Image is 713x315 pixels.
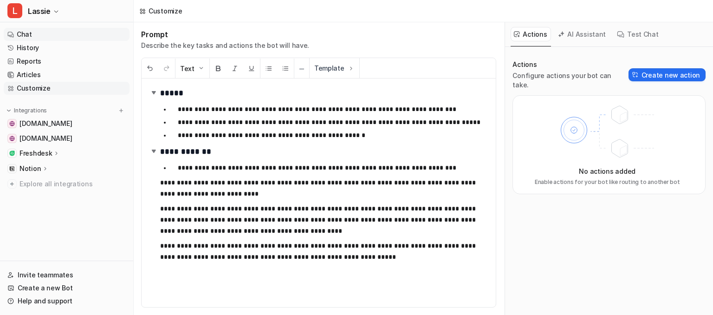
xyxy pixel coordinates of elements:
img: Underline [248,65,255,72]
button: Test Chat [614,27,662,41]
p: Configure actions your bot can take. [512,71,628,90]
img: Create action [632,72,639,78]
button: ─ [294,59,309,79]
span: [DOMAIN_NAME] [19,134,72,143]
p: No actions added [579,166,635,176]
img: expand menu [6,107,12,114]
button: Undo [142,59,158,79]
a: Invite teammates [4,269,130,282]
button: Text [175,59,209,79]
h1: Prompt [141,30,309,39]
span: Explore all integrations [19,177,126,191]
a: Create a new Bot [4,282,130,295]
button: Bold [210,59,227,79]
a: www.whenhoundsfly.com[DOMAIN_NAME] [4,117,130,130]
a: Chat [4,28,130,41]
button: Redo [158,59,175,79]
img: online.whenhoundsfly.com [9,136,15,141]
p: Freshdesk [19,149,52,158]
button: Italic [227,59,243,79]
a: Reports [4,55,130,68]
p: Describe the key tasks and actions the bot will have. [141,41,309,50]
img: Bold [214,65,222,72]
p: Enable actions for your bot like routing to another bot [535,178,680,186]
a: Help and support [4,295,130,308]
span: Lassie [28,5,51,18]
img: Dropdown Down Arrow [197,65,205,72]
button: Actions [511,27,551,41]
button: Unordered List [260,59,277,79]
img: Italic [231,65,239,72]
img: explore all integrations [7,179,17,189]
img: Notion [9,166,15,171]
img: Unordered List [265,65,272,72]
button: Underline [243,59,260,79]
p: Integrations [14,107,47,114]
img: expand-arrow.svg [149,88,158,97]
img: expand-arrow.svg [149,146,158,156]
p: Actions [512,60,628,69]
img: menu_add.svg [118,107,124,114]
button: Create new action [629,68,706,81]
a: History [4,41,130,54]
button: Ordered List [277,59,294,79]
button: Integrations [4,106,50,115]
img: Undo [146,65,154,72]
img: Freshdesk [9,151,15,156]
img: Redo [163,65,170,72]
img: Ordered List [282,65,289,72]
a: Articles [4,68,130,81]
a: Explore all integrations [4,177,130,190]
div: Customize [149,6,182,16]
span: [DOMAIN_NAME] [19,119,72,128]
img: Template [347,65,355,72]
span: L [7,3,22,18]
img: www.whenhoundsfly.com [9,121,15,126]
button: Template [310,58,359,78]
a: online.whenhoundsfly.com[DOMAIN_NAME] [4,132,130,145]
a: Customize [4,82,130,95]
button: AI Assistant [555,27,610,41]
p: Notion [19,164,41,173]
